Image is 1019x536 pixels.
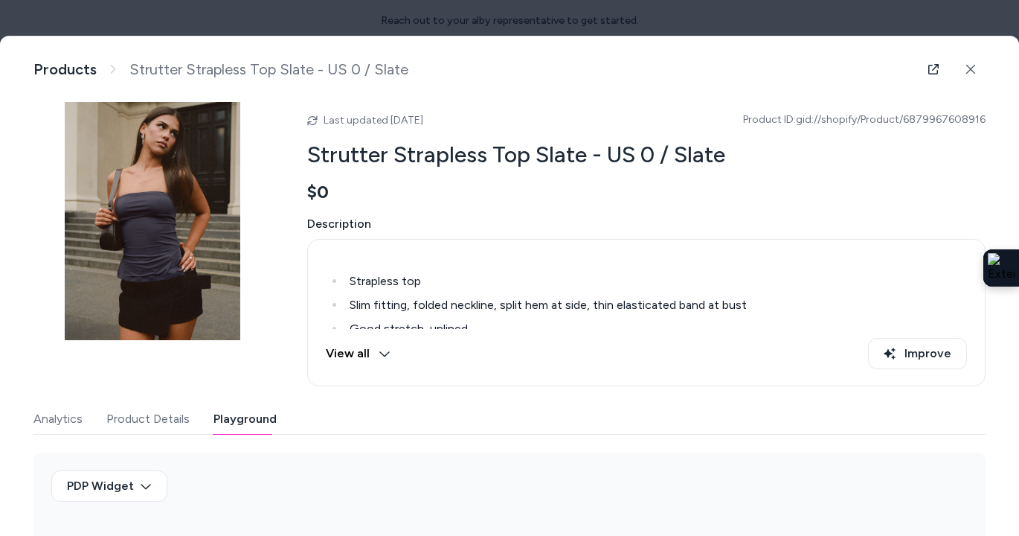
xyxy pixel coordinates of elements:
[51,470,167,502] button: PDP Widget
[33,404,83,434] button: Analytics
[213,404,277,434] button: Playground
[345,296,967,314] li: Slim fitting, folded neckline, split hem at side, thin elasticated band at bust
[324,114,423,127] span: Last updated [DATE]
[106,404,190,434] button: Product Details
[743,112,986,127] span: Product ID: gid://shopify/Product/6879967608916
[307,215,986,233] span: Description
[307,141,986,169] h2: Strutter Strapless Top Slate - US 0 / Slate
[307,181,329,203] span: $0
[868,338,967,369] button: Improve
[33,102,271,340] img: 1-modelinfo-leah-us2_a528d9cd-cc57-491c-9256-31fe294f9c90.jpg
[67,477,134,495] span: PDP Widget
[345,272,967,290] li: Strapless top
[33,60,408,79] nav: breadcrumb
[345,320,967,338] li: Good stretch, unlined
[129,60,408,79] span: Strutter Strapless Top Slate - US 0 / Slate
[33,60,97,79] a: Products
[326,338,390,369] button: View all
